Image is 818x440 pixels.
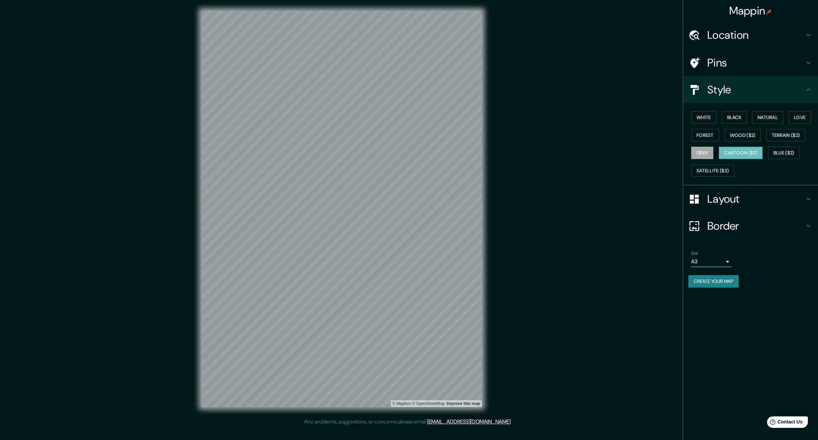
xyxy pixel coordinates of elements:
button: Love [789,111,811,124]
a: OpenStreetMap [412,401,445,406]
button: Forest [691,129,719,142]
h4: Pins [707,56,805,69]
div: Location [683,22,818,49]
a: [EMAIL_ADDRESS][DOMAIN_NAME] [427,418,511,425]
div: . [513,418,514,426]
div: A3 [691,256,732,267]
div: Layout [683,185,818,212]
div: Style [683,76,818,103]
div: Border [683,212,818,239]
a: Map feedback [446,401,480,406]
button: Natural [752,111,783,124]
h4: Mappin [729,4,772,18]
iframe: Help widget launcher [758,414,811,433]
button: Blue ($2) [768,147,800,159]
button: Cartoon ($2) [719,147,763,159]
h4: Style [707,83,805,96]
canvas: Map [201,11,482,407]
button: Grey [691,147,713,159]
p: Any problems, suggestions, or concerns please email . [304,418,512,426]
button: Terrain ($2) [766,129,806,142]
img: pin-icon.png [766,9,772,14]
button: Create your map [688,275,739,288]
button: Black [722,111,747,124]
label: Size [691,251,698,256]
button: White [691,111,716,124]
a: Mapbox [392,401,411,406]
h4: Border [707,219,805,233]
h4: Location [707,28,805,42]
button: Satellite ($3) [691,165,734,177]
div: Pins [683,49,818,76]
div: . [512,418,513,426]
button: Wood ($2) [725,129,761,142]
h4: Layout [707,192,805,206]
